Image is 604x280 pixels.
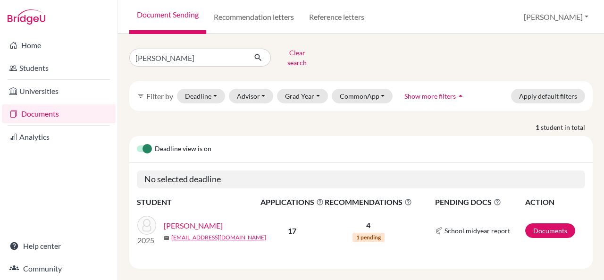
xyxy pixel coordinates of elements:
a: [PERSON_NAME] [164,220,223,231]
a: [EMAIL_ADDRESS][DOMAIN_NAME] [171,233,266,242]
p: 2025 [137,235,156,246]
span: APPLICATIONS [260,196,324,208]
img: Bridge-U [8,9,45,25]
button: CommonApp [332,89,393,103]
a: Home [2,36,116,55]
a: Universities [2,82,116,101]
img: Narayan, Aditya [137,216,156,235]
button: Apply default filters [511,89,585,103]
i: arrow_drop_up [456,91,465,101]
span: 1 pending [352,233,385,242]
span: Filter by [146,92,173,101]
span: mail [164,235,169,241]
a: Community [2,259,116,278]
th: ACTION [525,196,585,208]
i: filter_list [137,92,144,100]
button: Show more filtersarrow_drop_up [396,89,473,103]
span: student in total [541,122,593,132]
span: School midyear report [445,226,510,236]
span: PENDING DOCS [435,196,524,208]
p: 4 [325,220,412,231]
button: [PERSON_NAME] [520,8,593,26]
a: Documents [2,104,116,123]
button: Grad Year [277,89,328,103]
span: Show more filters [404,92,456,100]
a: Documents [525,223,575,238]
strong: 1 [536,122,541,132]
img: Common App logo [435,227,443,235]
span: RECOMMENDATIONS [325,196,412,208]
span: Deadline view is on [155,144,211,155]
input: Find student by name... [129,49,246,67]
a: Analytics [2,127,116,146]
h5: No selected deadline [137,170,585,188]
button: Clear search [271,45,323,70]
th: STUDENT [137,196,260,208]
button: Deadline [177,89,225,103]
a: Help center [2,237,116,255]
b: 17 [288,226,296,235]
button: Advisor [229,89,274,103]
a: Students [2,59,116,77]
